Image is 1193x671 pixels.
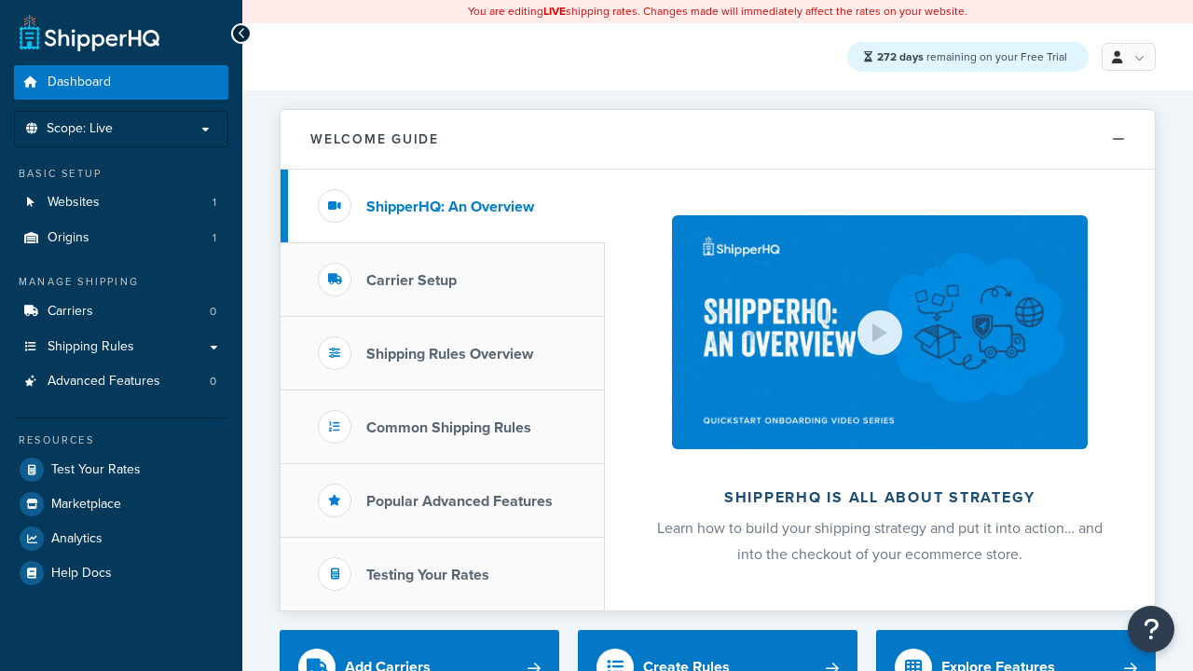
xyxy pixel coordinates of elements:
[48,339,134,355] span: Shipping Rules
[51,531,103,547] span: Analytics
[654,489,1105,506] h2: ShipperHQ is all about strategy
[366,567,489,583] h3: Testing Your Rates
[213,195,216,211] span: 1
[14,294,228,329] a: Carriers0
[14,522,228,555] a: Analytics
[14,330,228,364] a: Shipping Rules
[14,185,228,220] a: Websites1
[51,497,121,513] span: Marketplace
[14,166,228,182] div: Basic Setup
[14,185,228,220] li: Websites
[48,374,160,390] span: Advanced Features
[1128,606,1174,652] button: Open Resource Center
[14,364,228,399] li: Advanced Features
[366,199,534,215] h3: ShipperHQ: An Overview
[366,419,531,436] h3: Common Shipping Rules
[14,453,228,486] a: Test Your Rates
[14,556,228,590] a: Help Docs
[48,230,89,246] span: Origins
[14,364,228,399] a: Advanced Features0
[366,493,553,510] h3: Popular Advanced Features
[51,462,141,478] span: Test Your Rates
[14,221,228,255] li: Origins
[672,215,1088,449] img: ShipperHQ is all about strategy
[657,517,1103,565] span: Learn how to build your shipping strategy and put it into action… and into the checkout of your e...
[48,304,93,320] span: Carriers
[48,75,111,90] span: Dashboard
[281,110,1155,170] button: Welcome Guide
[210,304,216,320] span: 0
[366,346,533,363] h3: Shipping Rules Overview
[366,272,457,289] h3: Carrier Setup
[310,132,439,146] h2: Welcome Guide
[14,487,228,521] a: Marketplace
[51,566,112,582] span: Help Docs
[47,121,113,137] span: Scope: Live
[210,374,216,390] span: 0
[877,48,1067,65] span: remaining on your Free Trial
[14,432,228,448] div: Resources
[14,221,228,255] a: Origins1
[14,274,228,290] div: Manage Shipping
[213,230,216,246] span: 1
[14,294,228,329] li: Carriers
[14,65,228,100] a: Dashboard
[48,195,100,211] span: Websites
[877,48,924,65] strong: 272 days
[543,3,566,20] b: LIVE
